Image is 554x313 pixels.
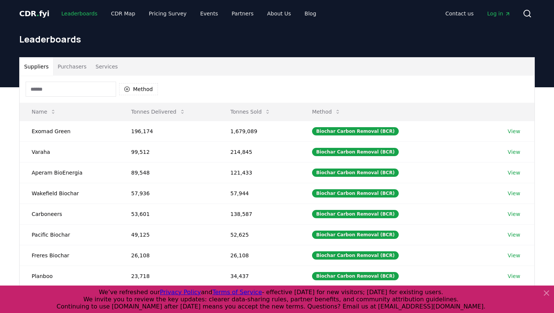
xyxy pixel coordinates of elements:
a: View [508,231,520,239]
div: Biochar Carbon Removal (BCR) [312,210,399,218]
td: Wakefield Biochar [20,183,119,204]
a: Leaderboards [55,7,104,20]
td: 196,174 [119,121,218,141]
nav: Main [55,7,322,20]
td: 26,108 [119,245,218,266]
td: 121,433 [218,162,300,183]
div: Biochar Carbon Removal (BCR) [312,272,399,280]
a: View [508,210,520,218]
a: View [508,169,520,176]
nav: Main [439,7,517,20]
a: View [508,148,520,156]
button: Suppliers [20,58,53,76]
a: CDR.fyi [19,8,49,19]
button: Tonnes Sold [224,104,277,119]
td: 26,108 [218,245,300,266]
div: Biochar Carbon Removal (BCR) [312,169,399,177]
button: Method [306,104,347,119]
div: Biochar Carbon Removal (BCR) [312,231,399,239]
a: Blog [298,7,322,20]
td: 57,936 [119,183,218,204]
button: Purchasers [53,58,91,76]
td: 57,944 [218,183,300,204]
a: Log in [481,7,517,20]
a: Pricing Survey [143,7,193,20]
td: 89,548 [119,162,218,183]
a: Contact us [439,7,480,20]
td: Freres Biochar [20,245,119,266]
a: CDR Map [105,7,141,20]
div: Biochar Carbon Removal (BCR) [312,189,399,198]
td: Pacific Biochar [20,224,119,245]
td: 1,679,089 [218,121,300,141]
td: 23,718 [119,266,218,286]
span: Log in [487,10,511,17]
a: Partners [226,7,260,20]
td: 49,125 [119,224,218,245]
span: CDR fyi [19,9,49,18]
a: Events [194,7,224,20]
div: Biochar Carbon Removal (BCR) [312,251,399,260]
td: 34,437 [218,266,300,286]
td: 52,625 [218,224,300,245]
button: Name [26,104,62,119]
td: 99,512 [119,141,218,162]
button: Services [91,58,122,76]
td: 53,601 [119,204,218,224]
td: Carboneers [20,204,119,224]
td: Aperam BioEnergia [20,162,119,183]
div: Biochar Carbon Removal (BCR) [312,148,399,156]
span: . [37,9,39,18]
td: Planboo [20,266,119,286]
a: View [508,252,520,259]
a: View [508,190,520,197]
td: 214,845 [218,141,300,162]
td: Exomad Green [20,121,119,141]
button: Method [119,83,158,95]
a: View [508,128,520,135]
a: View [508,272,520,280]
h1: Leaderboards [19,33,535,45]
td: Varaha [20,141,119,162]
div: Biochar Carbon Removal (BCR) [312,127,399,135]
td: 138,587 [218,204,300,224]
button: Tonnes Delivered [125,104,191,119]
a: About Us [261,7,297,20]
